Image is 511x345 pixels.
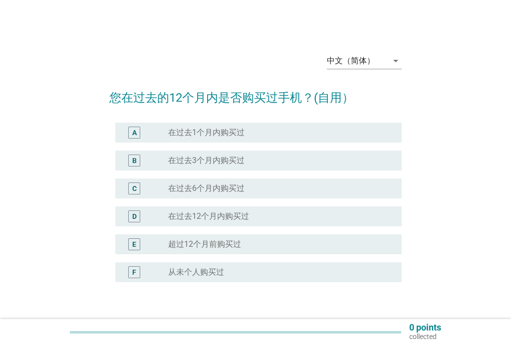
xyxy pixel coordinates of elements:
i: arrow_drop_down [390,55,402,67]
label: 从未个人购买过 [168,267,224,277]
h2: 您在过去的12个月内是否购买过手机？(自用） [109,79,402,107]
label: 在过去6个月内购买过 [168,183,245,193]
div: A [132,128,137,138]
label: 在过去12个月内购买过 [168,211,249,221]
label: 在过去1个月内购买过 [168,128,245,138]
div: F [132,267,136,278]
div: D [132,211,137,222]
label: 超过12个月前购买过 [168,239,241,249]
p: 0 points [409,323,441,332]
div: 中文（简体） [327,56,375,65]
label: 在过去3个月内购买过 [168,156,245,166]
div: C [132,183,137,194]
div: E [132,239,136,250]
p: collected [409,332,441,341]
div: B [132,156,137,166]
